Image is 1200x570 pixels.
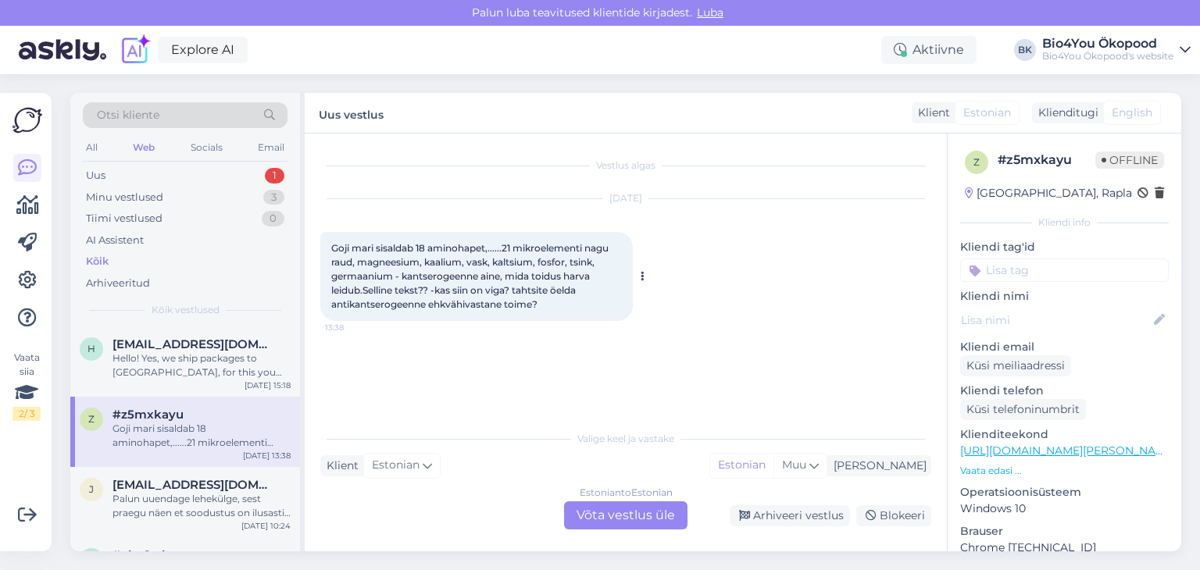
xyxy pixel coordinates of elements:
[86,168,105,183] div: Uus
[112,422,291,450] div: Goji mari sisaldab 18 aminohapet,......21 mikroelementi nagu raud, magneesium, kaalium, vask, kal...
[89,483,94,495] span: j
[856,505,931,526] div: Blokeeri
[88,413,95,425] span: z
[973,156,980,168] span: z
[960,540,1169,556] p: Chrome [TECHNICAL_ID]
[119,34,152,66] img: explore-ai
[960,239,1169,255] p: Kliendi tag'id
[960,258,1169,282] input: Lisa tag
[960,399,1086,420] div: Küsi telefoninumbrit
[1014,39,1036,61] div: BK
[960,464,1169,478] p: Vaata edasi ...
[965,185,1132,201] div: [GEOGRAPHIC_DATA], Rapla
[1032,105,1098,121] div: Klienditugi
[112,478,275,492] span: janekdanilov@gmail.com
[912,105,950,121] div: Klient
[331,242,611,310] span: Goji mari sisaldab 18 aminohapet,......21 mikroelementi nagu raud, magneesium, kaalium, vask, kal...
[710,454,773,477] div: Estonian
[961,312,1151,329] input: Lisa nimi
[112,492,291,520] div: Palun uuendage lehekülge, sest praegu näen et soodustus on ilusasti peal (hommikul ehk ei olnud v...
[827,458,927,474] div: [PERSON_NAME]
[580,486,673,500] div: Estonian to Estonian
[112,351,291,379] div: Hello! Yes, we ship packages to [GEOGRAPHIC_DATA], for this you should select Hungary as your des...
[1095,151,1164,169] span: Offline
[320,159,931,173] div: Vestlus algas
[782,458,806,472] span: Muu
[262,211,284,226] div: 0
[1042,37,1191,62] a: Bio4You ÖkopoodBio4You Ökopood's website
[320,458,359,474] div: Klient
[960,288,1169,305] p: Kliendi nimi
[319,102,384,123] label: Uus vestlus
[960,426,1169,443] p: Klienditeekond
[730,505,850,526] div: Arhiveeri vestlus
[960,355,1071,376] div: Küsi meiliaadressi
[255,137,287,158] div: Email
[12,105,42,135] img: Askly Logo
[320,191,931,205] div: [DATE]
[960,383,1169,399] p: Kliendi telefon
[564,501,687,529] div: Võta vestlus üle
[112,548,187,562] span: #vbo9whew
[87,343,95,354] span: h
[158,37,248,63] a: Explore AI
[963,105,1011,121] span: Estonian
[881,36,977,64] div: Aktiivne
[130,137,158,158] div: Web
[265,168,284,183] div: 1
[960,444,1176,458] a: [URL][DOMAIN_NAME][PERSON_NAME]
[86,211,162,226] div: Tiimi vestlused
[86,190,163,205] div: Minu vestlused
[960,501,1169,517] p: Windows 10
[263,190,284,205] div: 3
[12,407,41,421] div: 2 / 3
[86,276,150,291] div: Arhiveeritud
[1112,105,1152,121] span: English
[960,216,1169,230] div: Kliendi info
[960,523,1169,540] p: Brauser
[112,337,275,351] span: halmai198360@gmail.com
[1042,37,1173,50] div: Bio4You Ökopood
[960,339,1169,355] p: Kliendi email
[83,137,101,158] div: All
[960,484,1169,501] p: Operatsioonisüsteem
[97,107,159,123] span: Otsi kliente
[86,254,109,269] div: Kõik
[998,151,1095,169] div: # z5mxkayu
[12,351,41,421] div: Vaata siia
[86,233,144,248] div: AI Assistent
[1042,50,1173,62] div: Bio4You Ökopood's website
[152,303,220,317] span: Kõik vestlused
[187,137,226,158] div: Socials
[112,408,184,422] span: #z5mxkayu
[241,520,291,532] div: [DATE] 10:24
[692,5,728,20] span: Luba
[325,322,384,333] span: 13:38
[372,457,420,474] span: Estonian
[245,379,291,391] div: [DATE] 15:18
[320,432,931,446] div: Valige keel ja vastake
[243,450,291,461] div: [DATE] 13:38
